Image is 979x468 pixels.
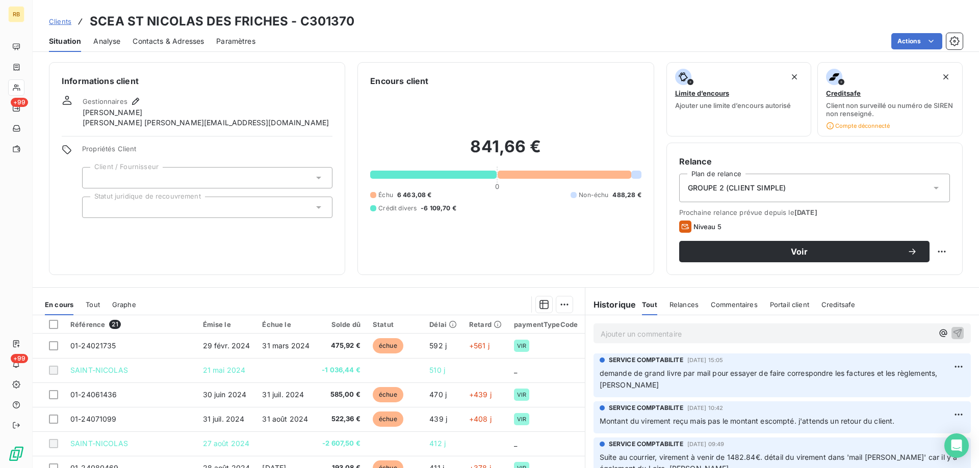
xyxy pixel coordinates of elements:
[90,12,355,31] h3: SCEA ST NICOLAS DES FRICHES - C301370
[642,300,657,309] span: Tout
[429,415,447,423] span: 439 j
[49,36,81,46] span: Situation
[675,89,729,97] span: Limite d’encours
[322,438,360,449] span: -2 607,50 €
[517,343,526,349] span: VIR
[373,338,403,353] span: échue
[262,415,308,423] span: 31 août 2024
[429,439,446,448] span: 412 j
[70,390,117,399] span: 01-24061436
[429,390,447,399] span: 470 j
[600,369,940,389] span: demande de grand livre par mail pour essayer de faire correspondre les factures et les règlements...
[397,190,432,200] span: 6 463,08 €
[86,300,100,309] span: Tout
[93,36,120,46] span: Analyse
[679,155,950,168] h6: Relance
[49,16,71,26] a: Clients
[49,17,71,25] span: Clients
[944,433,969,458] div: Open Intercom Messenger
[322,365,360,375] span: -1 036,44 €
[322,414,360,424] span: 522,36 €
[421,204,456,213] span: -6 109,70 €
[469,415,492,423] span: +408 j
[579,190,608,200] span: Non-échu
[693,223,722,231] span: Niveau 5
[817,62,963,136] button: CreditsafeClient non surveillé ou numéro de SIREN non renseigné.Compte déconnecté
[373,387,403,402] span: échue
[203,366,246,374] span: 21 mai 2024
[82,145,332,159] span: Propriétés Client
[688,183,786,193] span: GROUPE 2 (CLIENT SIMPLE)
[585,298,636,311] h6: Historique
[609,403,683,412] span: SERVICE COMPTABILITE
[826,122,890,130] span: Compte déconnecté
[711,300,758,309] span: Commentaires
[70,341,116,350] span: 01-24021735
[891,33,942,49] button: Actions
[469,341,489,350] span: +561 j
[70,415,117,423] span: 01-24071099
[112,300,136,309] span: Graphe
[826,89,861,97] span: Creditsafe
[770,300,809,309] span: Portail client
[495,182,499,190] span: 0
[370,75,428,87] h6: Encours client
[687,405,724,411] span: [DATE] 10:42
[679,241,930,262] button: Voir
[687,441,725,447] span: [DATE] 09:49
[679,208,950,216] span: Prochaine relance prévue depuis le
[262,320,310,328] div: Échue le
[216,36,255,46] span: Paramètres
[378,190,393,200] span: Échu
[203,320,250,328] div: Émise le
[821,300,856,309] span: Creditsafe
[203,390,247,399] span: 30 juin 2024
[378,204,417,213] span: Crédit divers
[45,300,73,309] span: En cours
[600,417,895,425] span: Montant du virement reçu mais pas le montant escompté. j'attends un retour du client.
[514,320,578,328] div: paymentTypeCode
[370,136,641,167] h2: 841,66 €
[609,355,683,365] span: SERVICE COMPTABILITE
[83,107,142,118] span: [PERSON_NAME]
[514,366,517,374] span: _
[262,390,304,399] span: 31 juil. 2024
[429,320,457,328] div: Délai
[203,341,250,350] span: 29 févr. 2024
[11,354,28,363] span: +99
[322,320,360,328] div: Solde dû
[11,98,28,107] span: +99
[373,411,403,427] span: échue
[826,101,954,118] span: Client non surveillé ou numéro de SIREN non renseigné.
[83,118,329,128] span: [PERSON_NAME] [PERSON_NAME][EMAIL_ADDRESS][DOMAIN_NAME]
[262,341,310,350] span: 31 mars 2024
[609,439,683,449] span: SERVICE COMPTABILITE
[8,6,24,22] div: RB
[429,341,447,350] span: 592 j
[514,439,517,448] span: _
[91,173,99,182] input: Ajouter une valeur
[91,203,99,212] input: Ajouter une valeur
[687,357,724,363] span: [DATE] 15:05
[666,62,812,136] button: Limite d’encoursAjouter une limite d’encours autorisé
[669,300,699,309] span: Relances
[429,366,445,374] span: 510 j
[70,320,191,329] div: Référence
[373,320,417,328] div: Statut
[70,366,128,374] span: SAINT-NICOLAS
[517,416,526,422] span: VIR
[612,190,641,200] span: 488,28 €
[62,75,332,87] h6: Informations client
[675,101,791,109] span: Ajouter une limite d’encours autorisé
[469,390,492,399] span: +439 j
[469,320,502,328] div: Retard
[70,439,128,448] span: SAINT-NICOLAS
[133,36,204,46] span: Contacts & Adresses
[109,320,120,329] span: 21
[691,247,907,256] span: Voir
[203,415,245,423] span: 31 juil. 2024
[517,392,526,398] span: VIR
[322,390,360,400] span: 585,00 €
[8,446,24,462] img: Logo LeanPay
[83,97,127,105] span: Gestionnaires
